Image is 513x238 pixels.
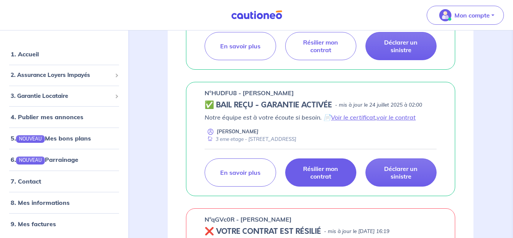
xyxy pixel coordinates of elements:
[3,88,125,103] div: 3. Garantie Locataire
[335,101,422,109] p: - mis à jour le 24 juillet 2025 à 02:00
[331,113,375,121] a: Voir le certificat
[205,32,276,60] a: En savoir plus
[3,195,125,210] div: 8. Mes informations
[365,158,437,187] a: Déclarer un sinistre
[11,220,56,227] a: 9. Mes factures
[285,158,356,187] a: Résilier mon contrat
[205,215,292,224] p: n°qGVc0R - [PERSON_NAME]
[285,32,356,60] a: Résilier mon contrat
[3,152,125,167] div: 6.NOUVEAUParrainage
[220,42,260,50] p: En savoir plus
[375,38,427,54] p: Déclarer un sinistre
[205,113,437,122] p: Notre équipe est à votre écoute si besoin. 📄 ,
[205,227,321,236] h5: ❌ VOTRE CONTRAT EST RÉSILIÉ
[3,173,125,188] div: 7. Contact
[295,38,347,54] p: Résilier mon contrat
[205,158,276,187] a: En savoir plus
[11,50,39,58] a: 1. Accueil
[376,113,416,121] a: voir le contrat
[3,131,125,146] div: 5.NOUVEAUMes bons plans
[11,113,83,121] a: 4. Publier mes annonces
[205,101,437,110] div: state: CONTRACT-VALIDATED, Context: NEW,MAYBE-CERTIFICATE,ALONE,LESSOR-DOCUMENTS
[439,9,451,21] img: illu_account_valid_menu.svg
[11,71,112,80] span: 2. Assurance Loyers Impayés
[3,68,125,83] div: 2. Assurance Loyers Impayés
[205,101,332,110] h5: ✅ BAIL REÇU - GARANTIE ACTIVÉE
[11,198,70,206] a: 8. Mes informations
[11,156,78,163] a: 6.NOUVEAUParrainage
[228,10,285,20] img: Cautioneo
[11,91,112,100] span: 3. Garantie Locataire
[375,165,427,180] p: Déclarer un sinistre
[217,128,259,135] p: [PERSON_NAME]
[11,134,91,142] a: 5.NOUVEAUMes bons plans
[205,136,296,143] div: 3 eme etage - [STREET_ADDRESS]
[3,216,125,231] div: 9. Mes factures
[454,11,490,20] p: Mon compte
[324,228,389,235] p: - mis à jour le [DATE] 16:19
[11,177,41,185] a: 7. Contact
[3,46,125,62] div: 1. Accueil
[3,109,125,125] div: 4. Publier mes annonces
[205,88,294,97] p: n°HUDFU8 - [PERSON_NAME]
[205,227,437,236] div: state: REVOKED, Context: NEW,MAYBE-CERTIFICATE,ALONE,LESSOR-DOCUMENTS
[427,6,504,25] button: illu_account_valid_menu.svgMon compte
[295,165,347,180] p: Résilier mon contrat
[365,32,437,60] a: Déclarer un sinistre
[220,169,260,176] p: En savoir plus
